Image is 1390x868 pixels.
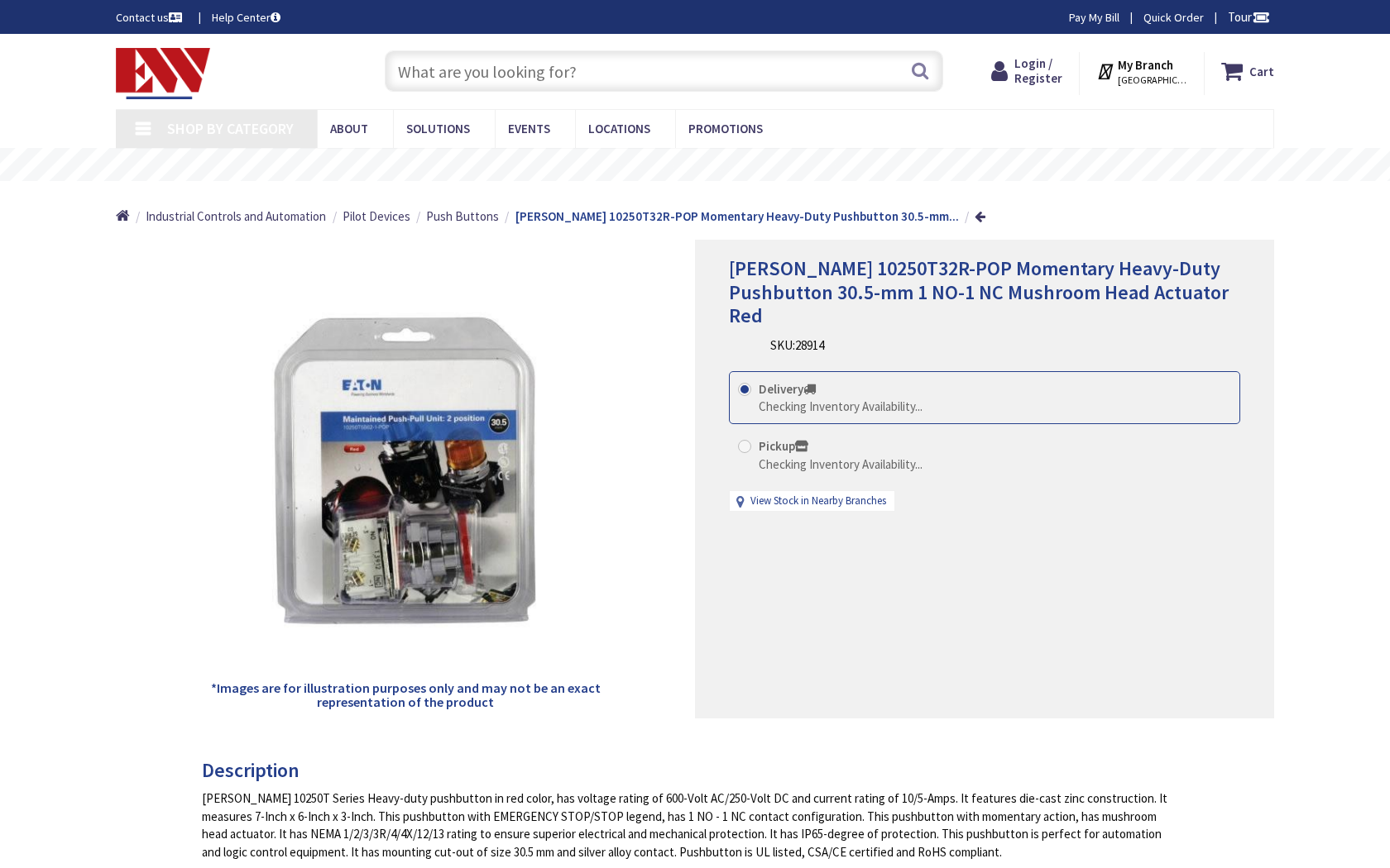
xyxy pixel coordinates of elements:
[795,337,824,353] span: 28914
[202,760,1176,781] h3: Description
[1228,9,1270,25] span: Tour
[1118,57,1173,73] strong: My Branch
[991,56,1062,86] a: Login / Register
[688,121,763,136] span: Promotions
[558,156,861,174] rs-layer: Free Same Day Pickup at 19 Locations
[1249,56,1274,86] strong: Cart
[1118,74,1188,87] span: [GEOGRAPHIC_DATA], [GEOGRAPHIC_DATA]
[146,207,326,225] a: Industrial Controls and Automation
[208,274,602,668] img: Eaton 10250T32R-POP Momentary Heavy-Duty Pushbutton 30.5-mm 1 NO-1 NC Mushroom Head Actuator Red
[385,50,943,92] input: What are you looking for?
[116,9,185,26] a: Contact us
[759,455,923,473] div: Checking Inventory Availability...
[167,119,294,138] span: Shop By Category
[508,121,550,136] span: Events
[208,681,602,710] h5: *Images are for illustration purposes only and may not be an exact representation of the product
[588,121,650,136] span: Locations
[770,336,824,354] div: SKU:
[759,438,808,454] strong: Pickup
[759,381,816,397] strong: Delivery
[750,494,886,509] a: View Stock in Nearby Branches
[426,208,499,224] span: Push Buttons
[406,121,470,136] span: Solutions
[515,208,959,224] strong: [PERSON_NAME] 10250T32R-POP Momentary Heavy-Duty Pushbutton 30.5-mm...
[759,398,923,415] div: Checking Inventory Availability...
[212,9,280,26] a: Help Center
[116,48,210,99] img: Electrical Wholesalers, Inc.
[202,789,1176,861] div: [PERSON_NAME] 10250T Series Heavy-duty pushbutton in red color, has voltage rating of 600-Volt AC...
[1143,9,1204,26] a: Quick Order
[1221,56,1274,86] a: Cart
[330,121,368,136] span: About
[1014,55,1062,86] span: Login / Register
[1096,56,1188,86] div: My Branch [GEOGRAPHIC_DATA], [GEOGRAPHIC_DATA]
[343,208,410,224] span: Pilot Devices
[729,255,1229,329] span: [PERSON_NAME] 10250T32R-POP Momentary Heavy-Duty Pushbutton 30.5-mm 1 NO-1 NC Mushroom Head Actua...
[146,208,326,224] span: Industrial Controls and Automation
[426,207,499,225] a: Push Buttons
[343,207,410,225] a: Pilot Devices
[1069,9,1119,26] a: Pay My Bill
